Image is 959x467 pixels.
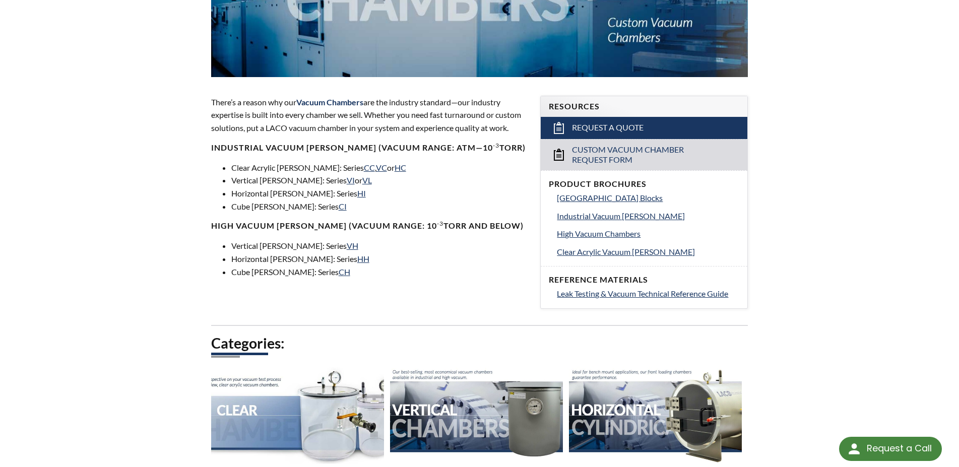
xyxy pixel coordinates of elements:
[557,287,739,300] a: Leak Testing & Vacuum Technical Reference Guide
[357,254,369,263] a: HH
[211,96,529,135] p: There’s a reason why our are the industry standard—our industry expertise is built into every cha...
[549,275,739,285] h4: Reference Materials
[296,97,363,107] span: Vacuum Chambers
[572,122,644,133] span: Request a Quote
[231,239,529,252] li: Vertical [PERSON_NAME]: Series
[557,289,728,298] span: Leak Testing & Vacuum Technical Reference Guide
[557,210,739,223] a: Industrial Vacuum [PERSON_NAME]
[231,265,529,279] li: Cube [PERSON_NAME]: Series
[376,163,387,172] a: VC
[231,252,529,265] li: Horizontal [PERSON_NAME]: Series
[549,179,739,189] h4: Product Brochures
[846,441,862,457] img: round button
[867,437,932,460] div: Request a Call
[557,247,695,256] span: Clear Acrylic Vacuum [PERSON_NAME]
[231,174,529,187] li: Vertical [PERSON_NAME]: Series or
[839,437,942,461] div: Request a Call
[364,163,375,172] a: CC
[339,267,350,277] a: CH
[437,220,443,227] sup: -3
[347,241,358,250] a: VH
[231,187,529,200] li: Horizontal [PERSON_NAME]: Series
[557,245,739,258] a: Clear Acrylic Vacuum [PERSON_NAME]
[541,117,747,139] a: Request a Quote
[231,200,529,213] li: Cube [PERSON_NAME]: Series
[339,202,347,211] a: CI
[211,221,529,231] h4: High Vacuum [PERSON_NAME] (Vacuum range: 10 Torr and below)
[211,334,748,353] h2: Categories:
[493,142,499,149] sup: -3
[231,161,529,174] li: Clear Acrylic [PERSON_NAME]: Series , or
[211,143,529,153] h4: Industrial Vacuum [PERSON_NAME] (vacuum range: atm—10 Torr)
[347,175,355,185] a: VI
[557,193,663,203] span: [GEOGRAPHIC_DATA] Blocks
[541,139,747,171] a: Custom Vacuum Chamber Request Form
[557,227,739,240] a: High Vacuum Chambers
[557,229,641,238] span: High Vacuum Chambers
[362,175,372,185] a: VL
[557,191,739,205] a: [GEOGRAPHIC_DATA] Blocks
[357,188,366,198] a: HI
[572,145,718,166] span: Custom Vacuum Chamber Request Form
[395,163,406,172] a: HC
[557,211,685,221] span: Industrial Vacuum [PERSON_NAME]
[549,101,739,112] h4: Resources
